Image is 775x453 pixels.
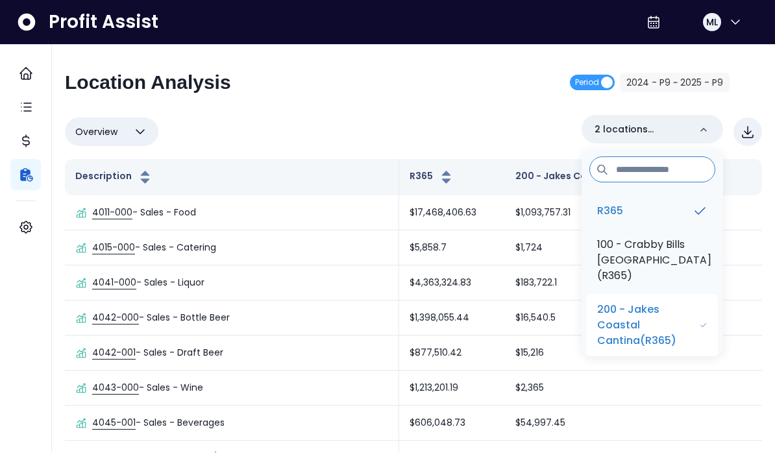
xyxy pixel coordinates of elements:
td: $54,997.45 [505,406,762,441]
button: R365 [410,170,454,186]
span: Profit Assist [49,11,158,34]
td: $1,724 [505,231,762,266]
td: $1,213,201.19 [399,371,506,406]
td: $4,363,324.83 [399,266,506,301]
td: $16,540.5 [505,301,762,336]
span: ML [706,16,718,29]
span: Overview [75,125,117,140]
h2: Location Analysis [65,71,231,95]
td: $5,858.7 [399,231,506,266]
p: - Sales - Liquor [92,276,204,290]
p: - Sales - Bottle Beer [92,312,230,325]
button: 200 - Jakes Coastal Cantina(R365) [515,170,706,186]
span: Period [575,75,599,91]
td: $606,048.73 [399,406,506,441]
button: 2024 - P9 ~ 2025 - P9 [620,73,730,93]
td: $877,510.42 [399,336,506,371]
p: - Sales - Catering [92,241,216,255]
td: $1,093,757.31 [505,196,762,231]
td: $15,216 [505,336,762,371]
p: - Sales - Beverages [92,417,225,430]
td: $17,468,406.63 [399,196,506,231]
p: - Sales - Food [92,206,196,220]
td: $183,722.1 [505,266,762,301]
button: Description [75,170,153,186]
p: 200 - Jakes Coastal Cantina(R365) [597,302,699,349]
td: $2,365 [505,371,762,406]
p: 100 - Crabby Bills [GEOGRAPHIC_DATA](R365) [597,238,711,284]
p: R365 [597,204,623,219]
p: - Sales - Draft Beer [92,347,223,360]
td: $1,398,055.44 [399,301,506,336]
p: - Sales - Wine [92,382,203,395]
p: 2 locations selected [595,123,689,137]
